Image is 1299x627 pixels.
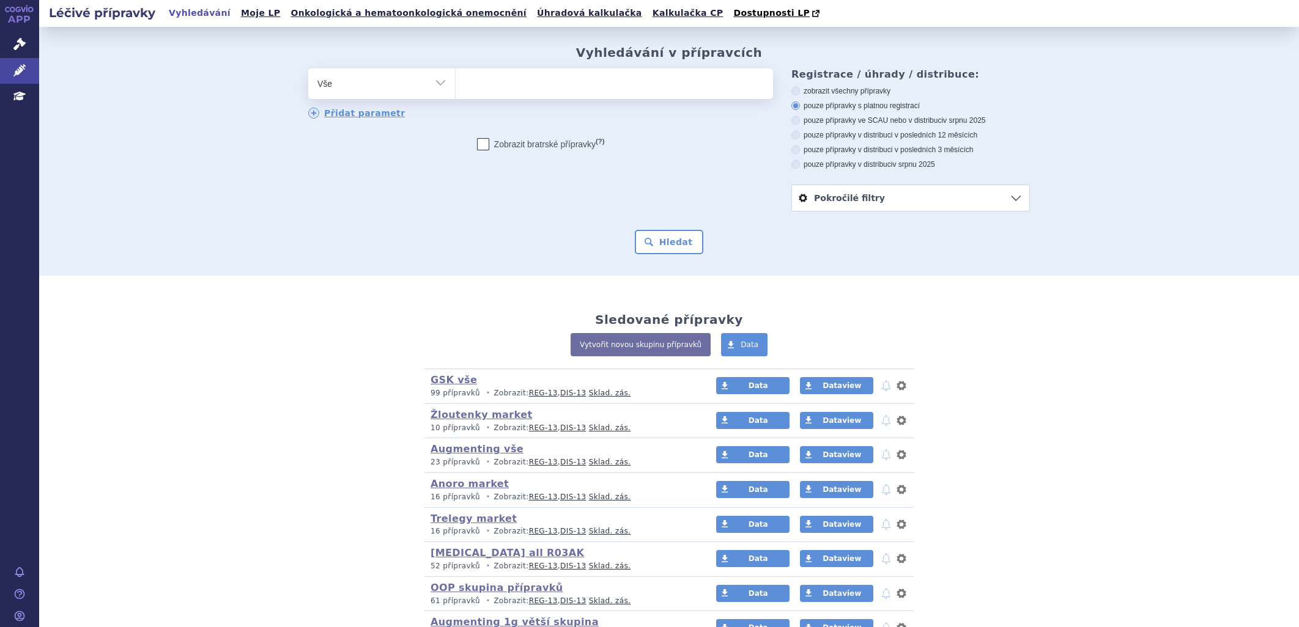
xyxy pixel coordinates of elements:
a: Data [716,446,790,463]
a: Anoro market [431,478,509,490]
a: Trelegy market [431,513,517,524]
button: notifikace [880,482,892,497]
a: Sklad. zás. [589,527,631,535]
span: v srpnu 2025 [943,116,985,125]
span: Dataview [823,485,861,494]
a: GSK vše [431,374,477,386]
a: Dostupnosti LP [730,5,826,22]
button: notifikace [880,586,892,601]
span: 23 přípravků [431,458,480,466]
a: DIS-13 [560,389,586,397]
span: Data [749,554,768,563]
a: Dataview [800,585,873,602]
button: nastavení [895,413,908,428]
p: Zobrazit: , [431,423,693,433]
a: Sklad. zás. [589,562,631,570]
span: Dataview [823,589,861,598]
label: pouze přípravky ve SCAU nebo v distribuci [791,116,1030,125]
a: Dataview [800,412,873,429]
button: nastavení [895,447,908,462]
button: notifikace [880,413,892,428]
label: zobrazit všechny přípravky [791,86,1030,96]
a: Dataview [800,550,873,567]
span: Dataview [823,450,861,459]
a: Sklad. zás. [589,389,631,397]
a: Onkologická a hematoonkologická onemocnění [287,5,530,21]
span: 52 přípravků [431,562,480,570]
a: REG-13 [529,458,558,466]
i: • [483,457,494,468]
a: Sklad. zás. [589,424,631,432]
label: Zobrazit bratrské přípravky [477,138,605,150]
label: pouze přípravky v distribuci v posledních 12 měsících [791,130,1030,140]
a: Data [716,550,790,567]
a: Moje LP [237,5,284,21]
button: notifikace [880,517,892,532]
span: Dataview [823,554,861,563]
span: Data [749,381,768,390]
a: Data [716,481,790,498]
label: pouze přípravky v distribuci [791,159,1030,169]
a: Data [716,516,790,533]
span: Data [749,416,768,425]
a: Sklad. zás. [589,458,631,466]
h2: Léčivé přípravky [39,4,165,21]
span: 16 přípravků [431,493,480,501]
span: Data [749,450,768,459]
span: 61 přípravků [431,596,480,605]
p: Zobrazit: , [431,561,693,571]
button: nastavení [895,586,908,601]
button: notifikace [880,551,892,566]
a: REG-13 [529,562,558,570]
h2: Vyhledávání v přípravcích [576,45,763,60]
a: Data [721,333,768,356]
a: Data [716,377,790,394]
i: • [483,526,494,537]
span: 16 přípravků [431,527,480,535]
p: Zobrazit: , [431,457,693,468]
a: Žloutenky market [431,409,532,420]
p: Zobrazit: , [431,526,693,537]
a: REG-13 [529,389,558,397]
h2: Sledované přípravky [595,312,743,327]
span: Dostupnosti LP [733,8,810,18]
a: Sklad. zás. [589,596,631,605]
a: Data [716,412,790,429]
button: nastavení [895,551,908,566]
span: Dataview [823,381,861,390]
button: nastavení [895,378,908,393]
a: Pokročilé filtry [792,185,1029,211]
a: Dataview [800,377,873,394]
p: Zobrazit: , [431,388,693,398]
i: • [483,492,494,502]
a: Vyhledávání [165,5,234,21]
abbr: (?) [596,137,604,145]
a: DIS-13 [560,562,586,570]
a: Přidat parametr [308,108,405,119]
p: Zobrazit: , [431,596,693,606]
a: Dataview [800,516,873,533]
a: DIS-13 [560,527,586,535]
span: Data [741,340,758,349]
label: pouze přípravky s platnou registrací [791,101,1030,111]
button: nastavení [895,482,908,497]
a: REG-13 [529,424,558,432]
span: Data [749,589,768,598]
a: REG-13 [529,596,558,605]
a: Vytvořit novou skupinu přípravků [571,333,711,356]
h3: Registrace / úhrady / distribuce: [791,68,1030,80]
a: Augmenting vše [431,443,524,455]
a: Dataview [800,446,873,463]
a: DIS-13 [560,424,586,432]
span: v srpnu 2025 [892,160,934,169]
span: Dataview [823,416,861,425]
span: Dataview [823,520,861,529]
a: Sklad. zás. [589,493,631,501]
i: • [483,388,494,398]
a: Úhradová kalkulačka [533,5,646,21]
button: notifikace [880,447,892,462]
span: 99 přípravků [431,389,480,397]
label: pouze přípravky v distribuci v posledních 3 měsících [791,145,1030,155]
button: notifikace [880,378,892,393]
a: DIS-13 [560,596,586,605]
